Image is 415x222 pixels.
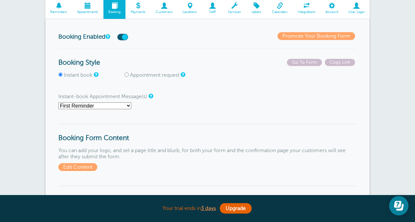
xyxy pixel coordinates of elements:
span: Edit Content [58,163,97,171]
span: Labels [249,10,264,14]
label: Instant-book Appointment Message(s) [58,94,147,99]
iframe: Resource center [389,196,409,215]
span: Calendars [270,10,290,14]
span: Services [226,10,243,14]
a: Customers create appointments without you needing to approve them. [94,72,98,77]
h3: Booking Enabled [58,32,156,40]
div: Your trial ends in . [45,202,370,215]
p: You can add your logo, and set a page title and blurb, for both your form and the confirmation pa... [58,148,357,171]
span: Copy Link [325,59,355,66]
a: Edit Content [58,164,99,170]
span: Integrations [296,10,317,14]
a: This switch turns your online booking form on or off. [105,34,109,39]
a: Go To Form [287,60,325,65]
span: Booking [107,10,123,14]
a: 3 days [201,205,216,211]
label: Appointment request [130,72,179,78]
a: Promote Your Booking Form [278,32,355,40]
a: Upgrade [220,203,252,214]
span: Reminders [49,10,69,14]
a: Copy Link [325,60,357,65]
span: Appointments [76,10,100,14]
span: Staff [205,10,220,14]
h3: Booking Form Content [58,124,357,142]
a: Customers <i>request</i> appointments, giving up to three preferred times. You have to approve re... [181,72,184,77]
span: User Login [346,10,366,14]
h3: Payment Options [58,186,357,204]
span: Locations [181,10,199,14]
span: Go To Form [287,59,322,66]
span: Payments [129,10,147,14]
span: Customers [154,10,174,14]
a: The reminder message template or message sequence to use for appointments created by your custome... [148,94,152,98]
h3: Booking Style [58,59,357,67]
span: Account [324,10,340,14]
label: Instant book [64,72,92,78]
